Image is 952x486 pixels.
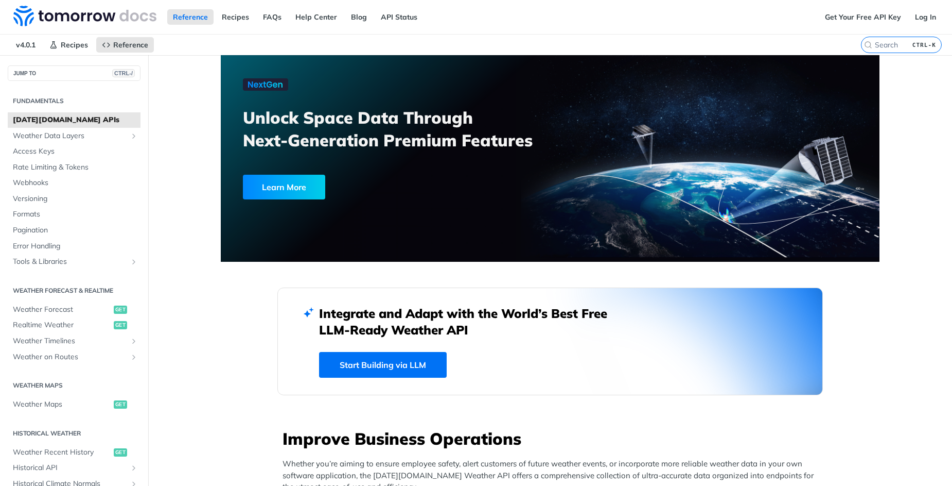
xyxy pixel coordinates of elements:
[13,447,111,458] span: Weather Recent History
[8,429,140,438] h2: Historical Weather
[8,333,140,349] a: Weather TimelinesShow subpages for Weather Timelines
[910,40,939,50] kbd: CTRL-K
[13,115,138,125] span: [DATE][DOMAIN_NAME] APIs
[130,464,138,472] button: Show subpages for Historical API
[345,9,373,25] a: Blog
[130,337,138,345] button: Show subpages for Weather Timelines
[8,112,140,128] a: [DATE][DOMAIN_NAME] APIs
[8,445,140,460] a: Weather Recent Historyget
[13,352,127,362] span: Weather on Routes
[8,381,140,390] h2: Weather Maps
[8,144,140,159] a: Access Keys
[13,209,138,220] span: Formats
[61,40,88,49] span: Recipes
[13,178,138,188] span: Webhooks
[113,40,148,49] span: Reference
[909,9,942,25] a: Log In
[216,9,255,25] a: Recipes
[375,9,423,25] a: API Status
[13,194,138,204] span: Versioning
[13,241,138,252] span: Error Handling
[112,69,135,77] span: CTRL-/
[864,41,872,49] svg: Search
[8,317,140,333] a: Realtime Weatherget
[8,128,140,144] a: Weather Data LayersShow subpages for Weather Data Layers
[8,286,140,295] h2: Weather Forecast & realtime
[8,349,140,365] a: Weather on RoutesShow subpages for Weather on Routes
[319,305,623,338] h2: Integrate and Adapt with the World’s Best Free LLM-Ready Weather API
[243,106,561,152] h3: Unlock Space Data Through Next-Generation Premium Features
[13,463,127,473] span: Historical API
[8,460,140,476] a: Historical APIShow subpages for Historical API
[243,175,325,199] div: Learn More
[283,427,823,450] h3: Improve Business Operations
[290,9,343,25] a: Help Center
[167,9,214,25] a: Reference
[13,225,138,236] span: Pagination
[8,223,140,238] a: Pagination
[13,162,138,173] span: Rate Limiting & Tokens
[243,175,498,199] a: Learn More
[8,191,140,207] a: Versioning
[243,78,288,91] img: NextGen
[8,96,140,106] h2: Fundamentals
[130,258,138,266] button: Show subpages for Tools & Libraries
[96,37,154,53] a: Reference
[8,65,140,81] button: JUMP TOCTRL-/
[114,321,127,329] span: get
[8,302,140,317] a: Weather Forecastget
[13,146,138,157] span: Access Keys
[819,9,907,25] a: Get Your Free API Key
[114,400,127,409] span: get
[13,305,111,315] span: Weather Forecast
[44,37,94,53] a: Recipes
[130,353,138,361] button: Show subpages for Weather on Routes
[130,132,138,140] button: Show subpages for Weather Data Layers
[8,254,140,270] a: Tools & LibrariesShow subpages for Tools & Libraries
[8,207,140,222] a: Formats
[257,9,287,25] a: FAQs
[13,131,127,141] span: Weather Data Layers
[8,239,140,254] a: Error Handling
[114,448,127,457] span: get
[13,6,156,26] img: Tomorrow.io Weather API Docs
[13,336,127,346] span: Weather Timelines
[10,37,41,53] span: v4.0.1
[13,399,111,410] span: Weather Maps
[8,397,140,412] a: Weather Mapsget
[8,160,140,175] a: Rate Limiting & Tokens
[13,320,111,330] span: Realtime Weather
[8,175,140,191] a: Webhooks
[114,306,127,314] span: get
[13,257,127,267] span: Tools & Libraries
[319,352,447,378] a: Start Building via LLM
